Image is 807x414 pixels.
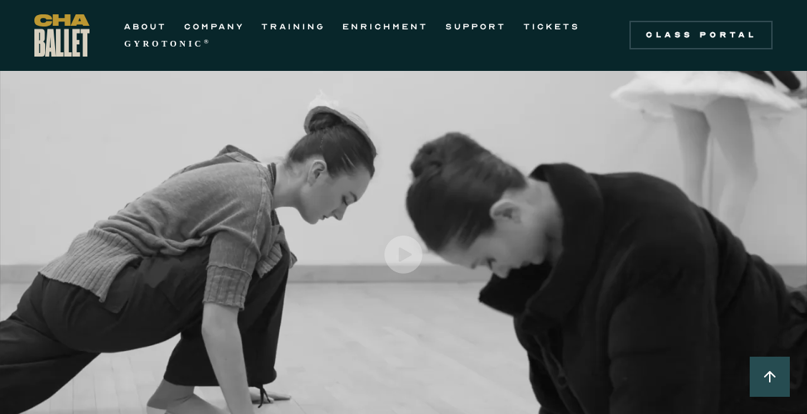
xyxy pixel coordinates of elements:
[124,18,167,35] a: ABOUT
[124,35,211,52] a: GYROTONIC®
[261,18,325,35] a: TRAINING
[638,29,764,41] div: Class Portal
[523,18,580,35] a: TICKETS
[124,39,203,49] strong: GYROTONIC
[445,18,506,35] a: SUPPORT
[34,14,90,57] a: home
[629,21,773,49] a: Class Portal
[204,38,212,45] sup: ®
[342,18,428,35] a: ENRICHMENT
[184,18,244,35] a: COMPANY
